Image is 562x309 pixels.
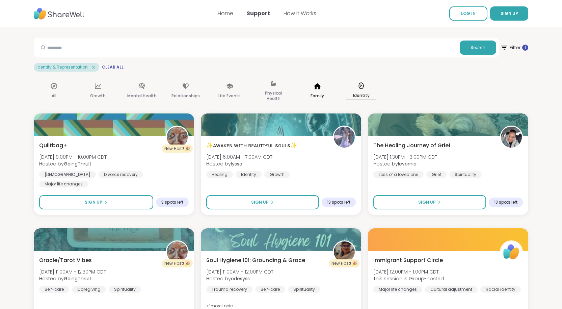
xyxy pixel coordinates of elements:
[373,286,422,293] div: Major life changes
[162,145,193,153] div: New Host! 🎉
[346,92,376,100] p: Identity
[206,141,297,150] span: ✨ᴀᴡᴀᴋᴇɴ ᴡɪᴛʜ ʙᴇᴀᴜᴛɪғᴜʟ sᴏᴜʟs✨
[99,171,143,178] div: Divorce recovery
[39,268,106,275] span: [DATE] 11:00AM - 12:30PM CDT
[494,200,517,205] span: 13 spots left
[471,45,485,51] span: Search
[39,160,107,167] span: Hosted by
[373,160,437,167] span: Hosted by
[167,127,188,148] img: GoingThruIt
[206,256,305,264] span: Soul Hygiene 101: Grounding & Grace
[288,286,320,293] div: Spirituality
[461,10,476,16] span: LOG IN
[162,259,193,267] div: New Host! 🎉
[90,92,106,100] p: Growth
[102,65,124,70] span: Clear All
[231,275,250,282] b: odesyss
[311,92,324,100] p: Family
[449,6,487,21] a: LOG IN
[501,127,522,148] img: levornia
[255,286,285,293] div: Self-care
[64,160,91,167] b: GoingThruIt
[39,154,107,160] span: [DATE] 9:00PM - 10:00PM CDT
[206,160,272,167] span: Hosted by
[247,9,270,17] a: Support
[167,241,188,262] img: GoingThruIt
[64,275,91,282] b: GoingThruIt
[206,275,273,282] span: Hosted by
[449,171,482,178] div: Spirituality
[171,92,200,100] p: Relationships
[373,154,437,160] span: [DATE] 1:30PM - 3:00PM CDT
[36,65,88,70] span: Identity & Representation
[218,92,241,100] p: Life Events
[426,171,447,178] div: Grief
[425,286,478,293] div: Cultural adjustment
[39,195,153,209] button: Sign Up
[34,4,84,23] img: ShareWell Nav Logo
[373,256,443,264] span: Immigrant Support Circle
[373,171,424,178] div: Loss of a loved one
[373,268,444,275] span: [DATE] 12:00PM - 1:00PM CDT
[39,256,92,264] span: Oracle/Tarot Vibes
[501,10,518,16] span: SIGN UP
[418,199,436,205] span: Sign Up
[39,171,96,178] div: [DEMOGRAPHIC_DATA]
[39,181,88,187] div: Major life changes
[206,171,233,178] div: Healing
[161,200,183,205] span: 3 spots left
[327,200,350,205] span: 13 spots left
[373,275,444,282] span: This session is Group-hosted
[72,286,106,293] div: Caregiving
[206,268,273,275] span: [DATE] 11:00AM - 12:00PM CDT
[334,241,355,262] img: odesyss
[500,38,528,57] button: Filter 1
[284,9,316,17] a: How It Works
[85,199,102,205] span: Sign Up
[329,259,360,267] div: New Host! 🎉
[259,89,288,103] p: Physical Health
[500,40,528,56] span: Filter
[251,199,269,205] span: Sign Up
[231,160,242,167] b: lyssa
[490,6,528,21] button: SIGN UP
[218,9,233,17] a: Home
[480,286,521,293] div: Racial identity
[39,141,67,150] span: Quiltbag+
[236,171,262,178] div: Identity
[109,286,141,293] div: Spirituality
[39,286,69,293] div: Self-care
[460,41,496,55] button: Search
[334,127,355,148] img: lyssa
[127,92,157,100] p: Mental Health
[206,286,252,293] div: Trauma recovery
[52,92,56,100] p: All
[373,195,486,209] button: Sign Up
[398,160,417,167] b: levornia
[39,275,106,282] span: Hosted by
[206,195,319,209] button: Sign Up
[264,171,290,178] div: Growth
[206,154,272,160] span: [DATE] 6:00AM - 7:00AM CDT
[501,241,522,262] img: ShareWell
[525,45,526,51] span: 1
[373,141,451,150] span: The Healing Journey of Grief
